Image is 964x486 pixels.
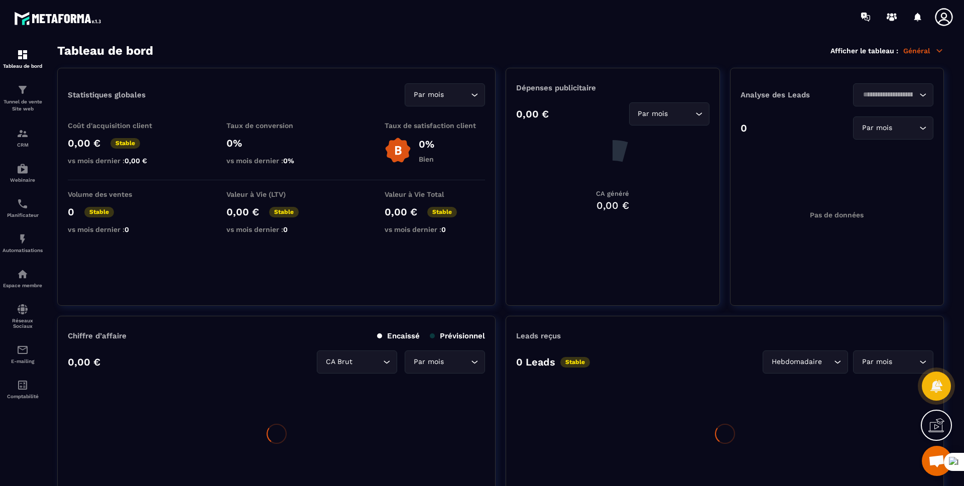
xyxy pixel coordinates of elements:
a: emailemailE-mailing [3,336,43,372]
h3: Tableau de bord [57,44,153,58]
p: Stable [110,138,140,149]
p: Volume des ventes [68,190,168,198]
div: Search for option [629,102,709,126]
input: Search for option [670,108,693,119]
input: Search for option [860,89,917,100]
div: Search for option [853,350,933,374]
input: Search for option [446,356,468,368]
span: Par mois [860,123,894,134]
p: 0,00 € [226,206,259,218]
img: scheduler [17,198,29,210]
p: 0,00 € [68,137,100,149]
p: 0 [741,122,747,134]
p: Tableau de bord [3,63,43,69]
p: Encaissé [377,331,420,340]
span: Par mois [860,356,894,368]
input: Search for option [354,356,381,368]
p: vs mois dernier : [385,225,485,233]
p: 0,00 € [68,356,100,368]
input: Search for option [894,123,917,134]
img: accountant [17,379,29,391]
p: 0,00 € [385,206,417,218]
p: Stable [560,357,590,368]
p: 0,00 € [516,108,549,120]
p: Coût d'acquisition client [68,122,168,130]
input: Search for option [446,89,468,100]
p: Dépenses publicitaire [516,83,709,92]
a: automationsautomationsAutomatisations [3,225,43,261]
img: automations [17,268,29,280]
p: Pas de données [810,211,864,219]
img: formation [17,84,29,96]
div: Search for option [405,83,485,106]
div: Search for option [405,350,485,374]
a: accountantaccountantComptabilité [3,372,43,407]
p: Webinaire [3,177,43,183]
p: Chiffre d’affaire [68,331,127,340]
p: vs mois dernier : [68,157,168,165]
img: b-badge-o.b3b20ee6.svg [385,137,411,164]
a: automationsautomationsWebinaire [3,155,43,190]
span: Par mois [411,356,446,368]
a: automationsautomationsEspace membre [3,261,43,296]
p: 0% [226,137,327,149]
p: Planificateur [3,212,43,218]
img: formation [17,49,29,61]
a: formationformationCRM [3,120,43,155]
p: Leads reçus [516,331,561,340]
span: 0 [441,225,446,233]
span: CA Brut [323,356,354,368]
p: Taux de conversion [226,122,327,130]
img: logo [14,9,104,28]
a: formationformationTableau de bord [3,41,43,76]
p: Stable [84,207,114,217]
p: Taux de satisfaction client [385,122,485,130]
p: Tunnel de vente Site web [3,98,43,112]
img: formation [17,128,29,140]
span: Par mois [411,89,446,100]
div: Search for option [853,116,933,140]
p: Analyse des Leads [741,90,837,99]
p: CRM [3,142,43,148]
a: social-networksocial-networkRéseaux Sociaux [3,296,43,336]
p: vs mois dernier : [226,225,327,233]
span: 0,00 € [125,157,147,165]
span: Hebdomadaire [769,356,824,368]
p: vs mois dernier : [68,225,168,233]
p: Stable [427,207,457,217]
div: Mở cuộc trò chuyện [922,446,952,476]
p: Prévisionnel [430,331,485,340]
img: automations [17,163,29,175]
p: Automatisations [3,248,43,253]
p: Réseaux Sociaux [3,318,43,329]
p: 0 Leads [516,356,555,368]
p: E-mailing [3,358,43,364]
input: Search for option [894,356,917,368]
p: 0% [419,138,434,150]
div: Search for option [317,350,397,374]
p: Valeur à Vie (LTV) [226,190,327,198]
img: email [17,344,29,356]
input: Search for option [824,356,831,368]
img: social-network [17,303,29,315]
div: Search for option [763,350,848,374]
span: 0 [125,225,129,233]
p: vs mois dernier : [226,157,327,165]
span: 0 [283,225,288,233]
p: Valeur à Vie Total [385,190,485,198]
span: 0% [283,157,294,165]
p: Espace membre [3,283,43,288]
p: Afficher le tableau : [830,47,898,55]
p: Statistiques globales [68,90,146,99]
p: Bien [419,155,434,163]
p: Comptabilité [3,394,43,399]
a: formationformationTunnel de vente Site web [3,76,43,120]
span: Par mois [636,108,670,119]
p: Général [903,46,944,55]
p: Stable [269,207,299,217]
a: schedulerschedulerPlanificateur [3,190,43,225]
img: automations [17,233,29,245]
p: 0 [68,206,74,218]
div: Search for option [853,83,933,106]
